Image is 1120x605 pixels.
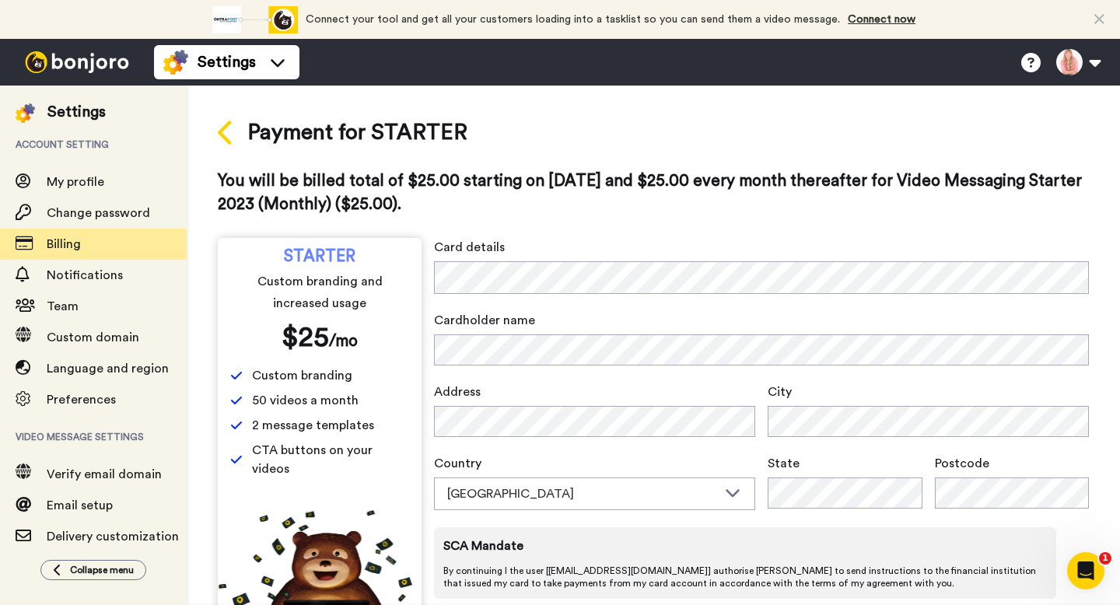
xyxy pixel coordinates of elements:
img: settings-colored.svg [16,103,35,123]
span: $ 25 [282,323,329,351]
span: SCA Mandate [443,537,1047,555]
span: Verify email domain [47,468,162,481]
span: Email setup [47,499,113,512]
span: State [768,454,922,473]
span: Connect your tool and get all your customers loading into a tasklist so you can send them a video... [306,14,840,25]
span: /mo [329,333,358,349]
span: Custom domain [47,331,139,344]
span: Billing [47,238,81,250]
span: By continuing I the user [ [EMAIL_ADDRESS][DOMAIN_NAME] ] authorise [PERSON_NAME] to send instruc... [443,565,1047,589]
span: 50 videos a month [252,391,359,410]
span: Preferences [47,393,116,406]
span: Change password [47,207,150,219]
span: You will be billed total of $25.00 starting on [DATE] and $25.00 every month thereafter for Video... [218,173,1082,212]
img: bj-logo-header-white.svg [19,51,135,73]
span: Address [434,383,755,401]
span: STARTER [284,250,355,263]
button: Collapse menu [40,560,146,580]
span: Payment for STARTER [247,117,467,148]
span: Postcode [935,454,1090,473]
span: Cardholder name [434,311,1089,330]
img: settings-colored.svg [163,50,188,75]
span: City [768,383,1089,401]
div: Settings [47,101,106,123]
div: [GEOGRAPHIC_DATA] [447,484,717,503]
div: animation [212,6,298,33]
span: 1 [1099,552,1111,565]
span: Card details [434,238,1089,257]
span: Settings [198,51,256,73]
span: Team [47,300,79,313]
span: CTA buttons on your videos [252,441,409,478]
span: Country [434,454,755,473]
span: My profile [47,176,104,188]
span: Notifications [47,269,123,282]
span: Custom branding and increased usage [233,271,407,314]
span: Custom branding [252,366,352,385]
span: Collapse menu [70,564,134,576]
iframe: Intercom live chat [1067,552,1104,589]
a: Connect now [848,14,915,25]
span: Delivery customization [47,530,179,543]
span: Language and region [47,362,169,375]
span: 2 message templates [252,416,374,435]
